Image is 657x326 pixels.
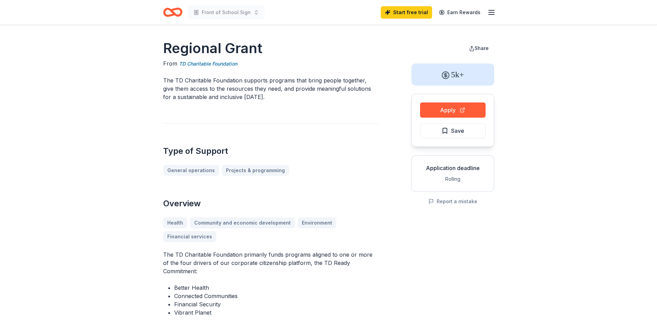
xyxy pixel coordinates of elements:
button: Front of School Sign [188,6,265,19]
span: Save [451,126,464,135]
div: Rolling [417,175,488,183]
div: Application deadline [417,164,488,172]
li: Connected Communities [174,292,378,300]
h2: Overview [163,198,378,209]
h2: Type of Support [163,146,378,157]
a: Earn Rewards [435,6,485,19]
a: Projects & programming [222,165,289,176]
li: Vibrant Planet [174,308,378,317]
button: Share [464,41,494,55]
button: Apply [420,102,486,118]
button: Report a mistake [428,197,477,206]
li: Better Health [174,284,378,292]
h1: Regional Grant [163,39,378,58]
li: Financial Security [174,300,378,308]
p: The TD Charitable Foundation primarily funds programs aligned to one or more of the four drivers ... [163,250,378,275]
a: TD Charitable Foundation [179,60,237,68]
span: Front of School Sign [202,8,251,17]
div: 5k+ [411,63,494,86]
a: General operations [163,165,219,176]
a: Start free trial [381,6,432,19]
p: The TD Charitable Foundation supports programs that bring people together, give them access to th... [163,76,378,101]
div: From [163,59,378,68]
span: Share [475,45,489,51]
a: Home [163,4,182,20]
button: Save [420,123,486,138]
